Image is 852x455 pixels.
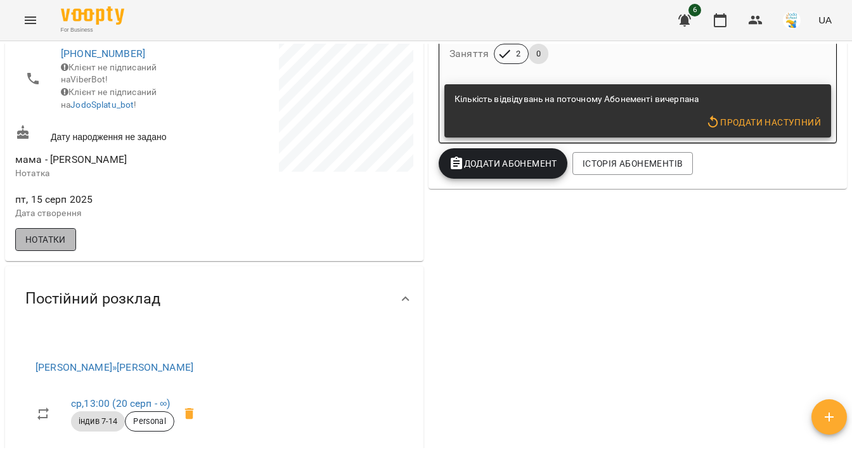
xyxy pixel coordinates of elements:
[5,266,423,331] div: Постійний розклад
[15,228,76,251] button: Нотатки
[15,207,212,220] p: Дата створення
[700,111,826,134] button: Продати наступний
[15,167,212,180] p: Нотатка
[449,45,489,63] h6: Заняття
[508,48,528,60] span: 2
[126,416,173,427] span: Personal
[61,87,157,110] span: Клієнт не підписаний на !
[455,88,699,111] div: Кількість відвідувань на поточному Абонементі вичерпана
[61,62,157,85] span: Клієнт не підписаний на ViberBot!
[583,156,683,171] span: Історія абонементів
[25,232,66,247] span: Нотатки
[813,8,837,32] button: UA
[15,192,212,207] span: пт, 15 серп 2025
[529,48,548,60] span: 0
[71,397,170,409] a: ср,13:00 (20 серп - ∞)
[61,26,124,34] span: For Business
[71,416,125,427] span: індив 7-14
[61,48,145,60] a: [PHONE_NUMBER]
[15,153,127,165] span: мама - [PERSON_NAME]
[439,148,567,179] button: Додати Абонемент
[35,361,193,373] a: [PERSON_NAME]»[PERSON_NAME]
[688,4,701,16] span: 6
[61,6,124,25] img: Voopty Logo
[15,5,46,35] button: Menu
[70,99,134,110] a: JodoSplatu_bot
[13,122,214,146] div: Дату народження не задано
[572,152,693,175] button: Історія абонементів
[25,289,160,309] span: Постійний розклад
[706,115,821,130] span: Продати наступний
[818,13,832,27] span: UA
[449,156,557,171] span: Додати Абонемент
[783,11,801,29] img: 38072b7c2e4bcea27148e267c0c485b2.jpg
[174,399,205,429] span: Видалити приватний урок Анастасія Іванова ср 13:00 клієнта Сандра Перстинчик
